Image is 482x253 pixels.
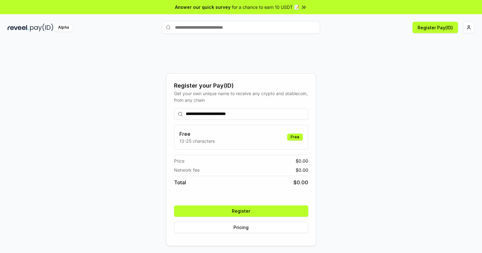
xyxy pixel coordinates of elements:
[296,158,308,164] span: $ 0.00
[174,205,308,217] button: Register
[55,24,72,32] div: Alpha
[174,158,184,164] span: Price
[293,179,308,186] span: $ 0.00
[174,222,308,233] button: Pricing
[296,167,308,173] span: $ 0.00
[174,179,186,186] span: Total
[175,4,231,10] span: Answer our quick survey
[287,134,303,141] div: Free
[179,130,215,138] h3: Free
[174,167,200,173] span: Network fee
[30,24,53,32] img: pay_id
[174,90,308,103] div: Get your own unique name to receive any crypto and stablecoin, from any chain
[232,4,299,10] span: for a chance to earn 10 USDT 📝
[179,138,215,144] p: 13-25 characters
[174,81,308,90] div: Register your Pay(ID)
[8,24,29,32] img: reveel_dark
[413,22,458,33] button: Register Pay(ID)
